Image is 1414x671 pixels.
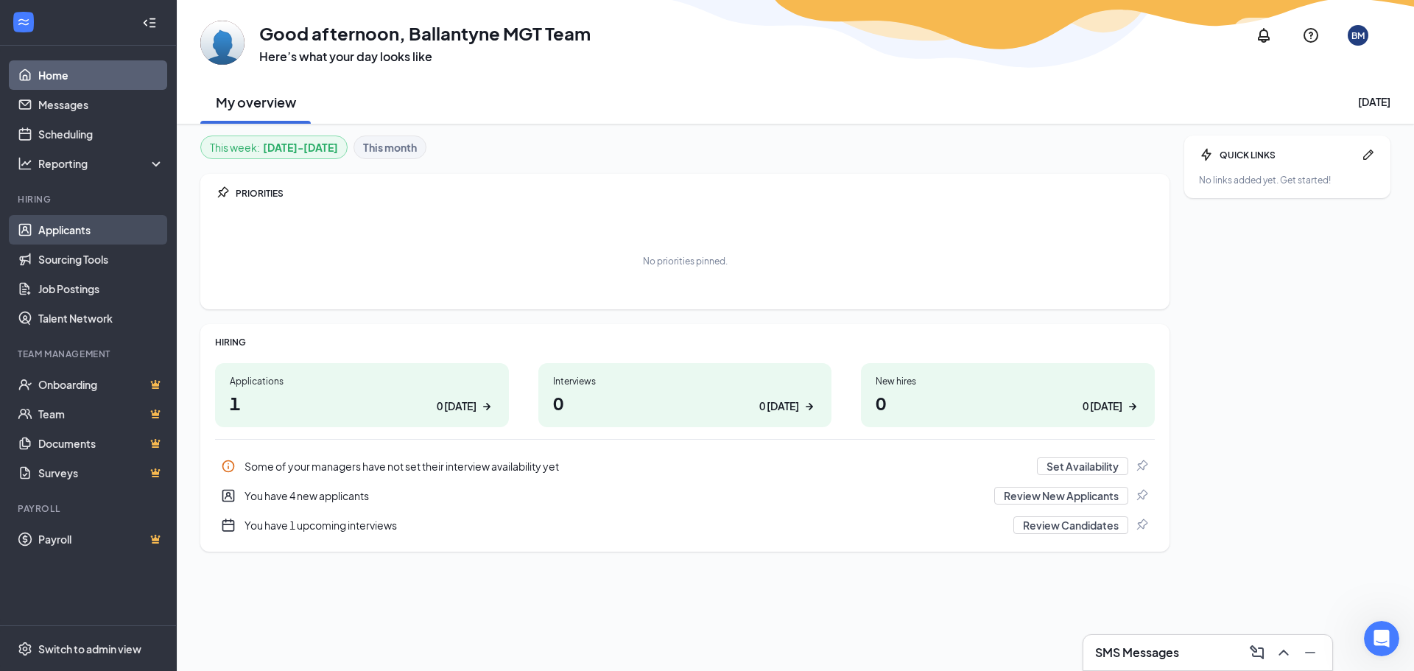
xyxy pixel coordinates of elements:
[1134,488,1149,503] svg: Pin
[1361,147,1376,162] svg: Pen
[215,452,1155,481] div: Some of your managers have not set their interview availability yet
[236,187,1155,200] div: PRIORITIES
[18,642,32,656] svg: Settings
[38,274,164,303] a: Job Postings
[1125,399,1140,414] svg: ArrowRight
[38,90,164,119] a: Messages
[1220,149,1355,161] div: QUICK LINKS
[215,336,1155,348] div: HIRING
[38,642,141,656] div: Switch to admin view
[245,518,1005,533] div: You have 1 upcoming interviews
[18,193,161,205] div: Hiring
[1255,27,1273,44] svg: Notifications
[216,93,296,111] h2: My overview
[1297,641,1320,664] button: Minimize
[215,510,1155,540] div: You have 1 upcoming interviews
[18,502,161,515] div: Payroll
[1358,94,1390,109] div: [DATE]
[215,481,1155,510] a: UserEntityYou have 4 new applicantsReview New ApplicantsPin
[215,363,509,427] a: Applications10 [DATE]ArrowRight
[16,15,31,29] svg: WorkstreamLogo
[1364,621,1399,656] iframe: Intercom live chat
[1275,644,1292,661] svg: ChevronUp
[1134,459,1149,474] svg: Pin
[259,49,591,65] h3: Here’s what your day looks like
[245,459,1028,474] div: Some of your managers have not set their interview availability yet
[861,363,1155,427] a: New hires00 [DATE]ArrowRight
[215,510,1155,540] a: CalendarNewYou have 1 upcoming interviewsReview CandidatesPin
[553,375,817,387] div: Interviews
[38,429,164,458] a: DocumentsCrown
[1199,147,1214,162] svg: Bolt
[553,390,817,415] h1: 0
[1199,174,1376,186] div: No links added yet. Get started!
[1095,644,1179,661] h3: SMS Messages
[221,518,236,533] svg: CalendarNew
[259,21,591,46] h1: Good afternoon, Ballantyne MGT Team
[221,459,236,474] svg: Info
[38,156,165,171] div: Reporting
[876,390,1140,415] h1: 0
[643,255,728,267] div: No priorities pinned.
[1134,518,1149,533] svg: Pin
[1302,27,1320,44] svg: QuestionInfo
[215,481,1155,510] div: You have 4 new applicants
[38,458,164,488] a: SurveysCrown
[437,398,476,414] div: 0 [DATE]
[142,15,157,30] svg: Collapse
[210,139,338,155] div: This week :
[363,139,417,155] b: This month
[38,215,164,245] a: Applicants
[38,399,164,429] a: TeamCrown
[38,245,164,274] a: Sourcing Tools
[38,60,164,90] a: Home
[263,139,338,155] b: [DATE] - [DATE]
[18,156,32,171] svg: Analysis
[1270,641,1294,664] button: ChevronUp
[759,398,799,414] div: 0 [DATE]
[479,399,494,414] svg: ArrowRight
[538,363,832,427] a: Interviews00 [DATE]ArrowRight
[38,119,164,149] a: Scheduling
[200,21,245,65] img: Ballantyne MGT Team
[994,487,1128,505] button: Review New Applicants
[38,303,164,333] a: Talent Network
[38,370,164,399] a: OnboardingCrown
[1037,457,1128,475] button: Set Availability
[215,186,230,200] svg: Pin
[1083,398,1122,414] div: 0 [DATE]
[1244,641,1267,664] button: ComposeMessage
[1301,644,1319,661] svg: Minimize
[1351,29,1365,42] div: BM
[230,390,494,415] h1: 1
[215,452,1155,481] a: InfoSome of your managers have not set their interview availability yetSet AvailabilityPin
[876,375,1140,387] div: New hires
[1013,516,1128,534] button: Review Candidates
[1248,644,1266,661] svg: ComposeMessage
[221,488,236,503] svg: UserEntity
[802,399,817,414] svg: ArrowRight
[38,524,164,554] a: PayrollCrown
[230,375,494,387] div: Applications
[18,348,161,360] div: Team Management
[245,488,985,503] div: You have 4 new applicants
